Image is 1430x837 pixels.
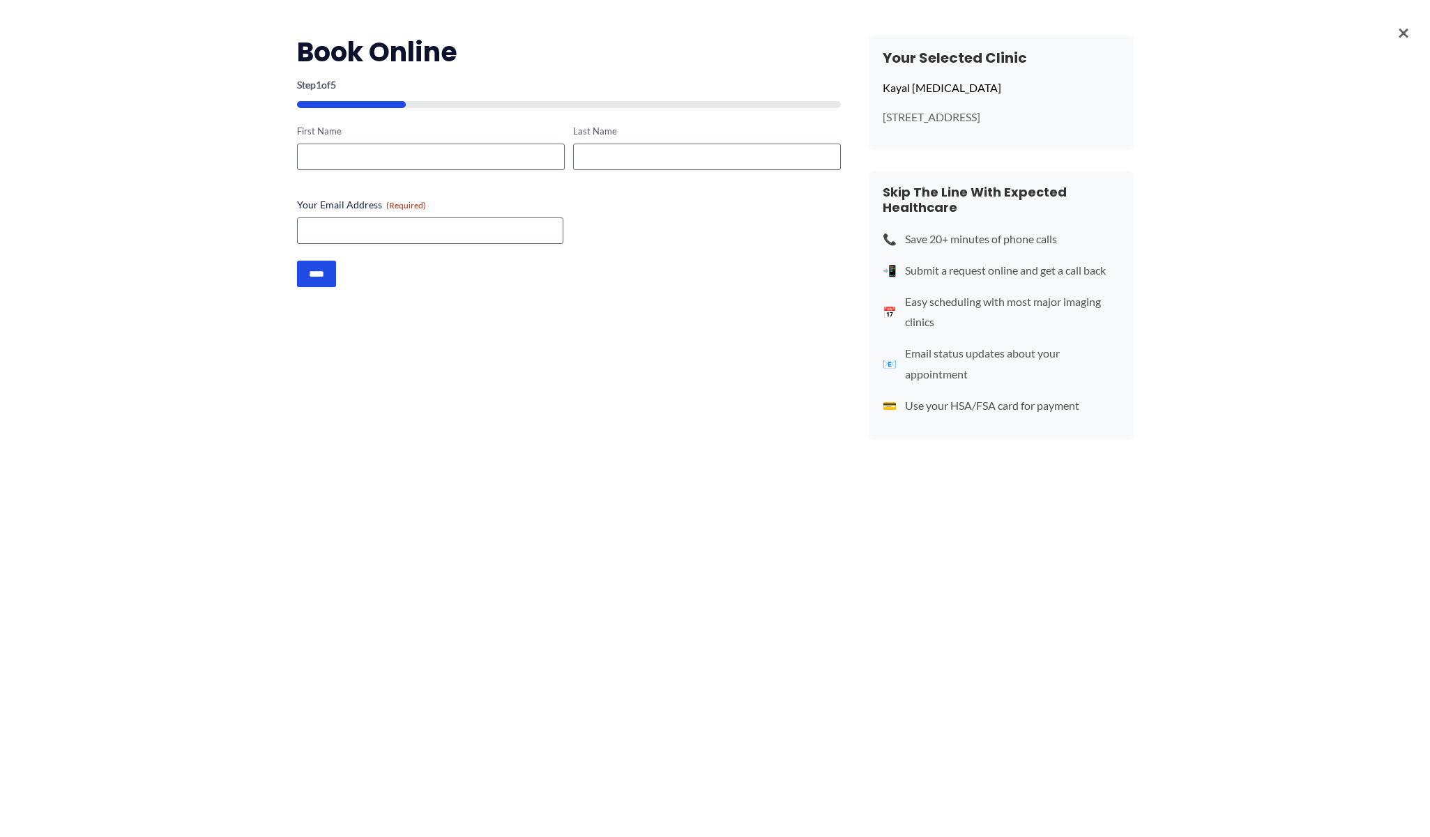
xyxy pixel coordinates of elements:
[573,125,841,138] label: Last Name
[316,79,321,91] span: 1
[883,260,1120,281] li: Submit a request online and get a call back
[297,125,565,138] label: First Name
[883,302,897,323] span: 📅
[1398,14,1409,50] span: ×
[297,35,841,69] h2: Book Online
[297,80,841,90] p: Step of
[883,109,1120,125] p: [STREET_ADDRESS]
[883,77,1120,98] p: Kayal [MEDICAL_DATA]
[883,49,1120,67] h3: Your Selected Clinic
[883,395,1120,416] li: Use your HSA/FSA card for payment
[883,291,1120,332] li: Easy scheduling with most major imaging clinics
[883,229,897,249] span: 📞
[883,260,897,281] span: 📲
[330,79,336,91] span: 5
[883,185,1120,215] h4: Skip The Line With Expected Healthcare
[883,343,1120,384] li: Email status updates about your appointment
[297,198,841,212] label: Your Email Address
[883,353,897,374] span: 📧
[883,229,1120,249] li: Save 20+ minutes of phone calls
[883,395,897,416] span: 💳
[386,200,426,210] span: (Required)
